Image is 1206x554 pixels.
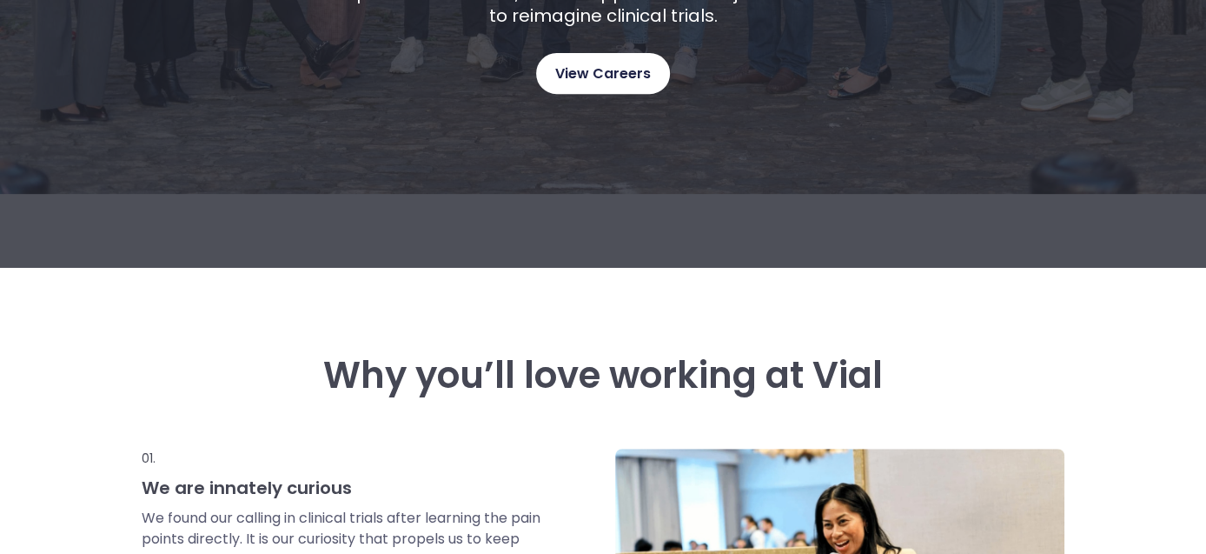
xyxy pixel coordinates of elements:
h3: Why you’ll love working at Vial [142,355,1064,397]
a: View Careers [536,53,670,94]
span: View Careers [555,63,651,85]
h3: We are innately curious [142,477,543,499]
p: 01. [142,449,543,468]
